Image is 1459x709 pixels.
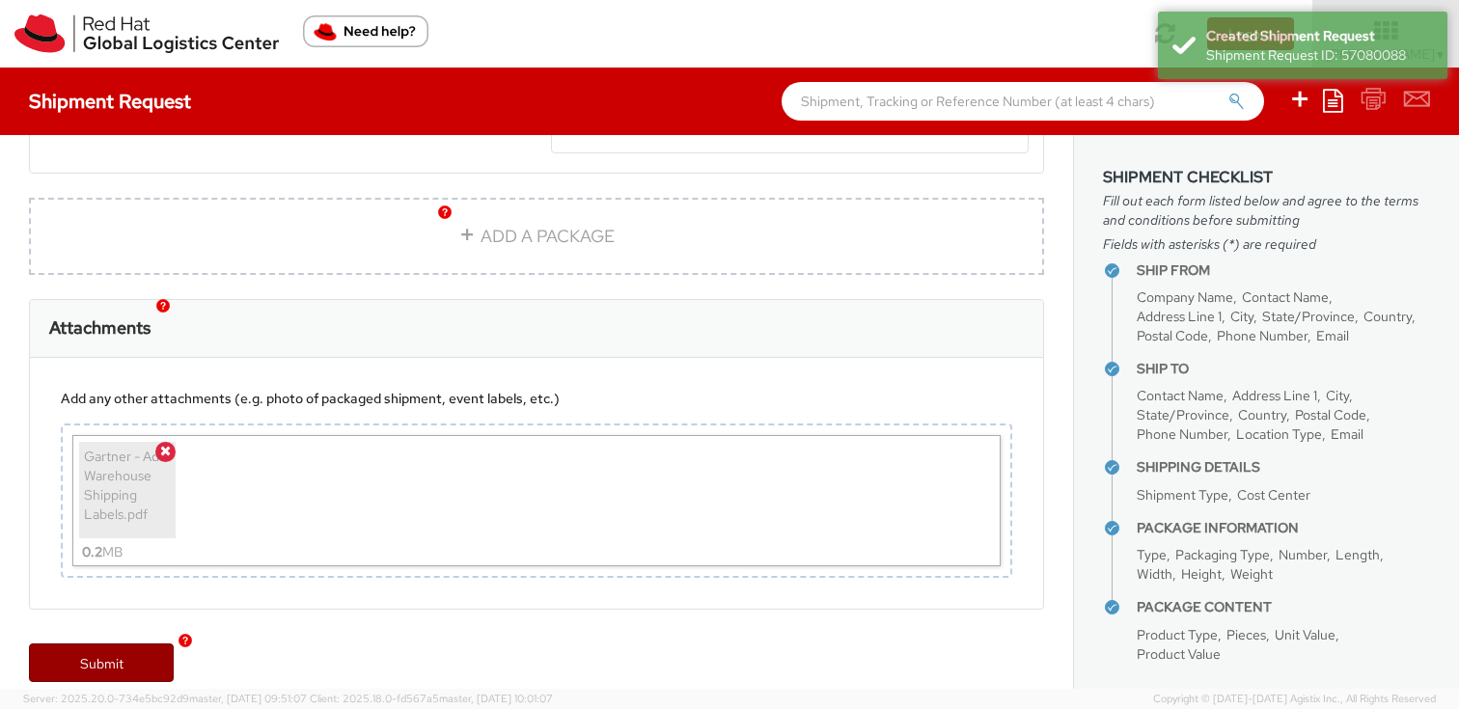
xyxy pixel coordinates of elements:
[1295,406,1366,423] span: Postal Code
[82,538,123,565] div: MB
[84,447,171,533] div: Gartner - Adv Warehouse Shipping Labels.pdf
[1137,425,1227,443] span: Phone Number
[1175,546,1270,563] span: Packaging Type
[1232,387,1317,404] span: Address Line 1
[189,692,307,705] span: master, [DATE] 09:51:07
[1103,234,1430,254] span: Fields with asterisks (*) are required
[1230,565,1273,583] span: Weight
[1137,406,1229,423] span: State/Province
[29,198,1044,275] a: ADD A PACKAGE
[1153,692,1436,707] span: Copyright © [DATE]-[DATE] Agistix Inc., All Rights Reserved
[1326,387,1349,404] span: City
[1103,169,1430,186] h3: Shipment Checklist
[1137,460,1430,475] h4: Shipping Details
[1137,546,1167,563] span: Type
[49,318,151,338] h3: Attachments
[1137,263,1430,278] h4: Ship From
[23,692,307,705] span: Server: 2025.20.0-734e5bc92d9
[1137,362,1430,376] h4: Ship To
[1237,486,1310,504] span: Cost Center
[1242,288,1329,306] span: Contact Name
[782,82,1264,121] input: Shipment, Tracking or Reference Number (at least 4 chars)
[1279,546,1327,563] span: Number
[1137,565,1172,583] span: Width
[61,389,1012,408] div: Add any other attachments (e.g. photo of packaged shipment, event labels, etc.)
[1137,645,1221,663] span: Product Value
[1238,406,1286,423] span: Country
[1363,308,1412,325] span: Country
[1137,486,1228,504] span: Shipment Type
[1206,26,1433,45] div: Created Shipment Request
[1226,626,1266,643] span: Pieces
[1275,626,1335,643] span: Unit Value
[1335,546,1380,563] span: Length
[1103,191,1430,230] span: Fill out each form listed below and agree to the terms and conditions before submitting
[1137,308,1222,325] span: Address Line 1
[1236,425,1322,443] span: Location Type
[310,692,553,705] span: Client: 2025.18.0-fd567a5
[1230,308,1253,325] span: City
[1137,288,1233,306] span: Company Name
[29,643,174,682] a: Submit
[14,14,279,53] img: rh-logistics-00dfa346123c4ec078e1.svg
[1137,387,1224,404] span: Contact Name
[1137,600,1430,614] h4: Package Content
[1181,565,1222,583] span: Height
[303,15,428,47] button: Need help?
[82,543,102,560] strong: 0.2
[29,91,191,112] h4: Shipment Request
[1137,626,1218,643] span: Product Type
[1262,308,1355,325] span: State/Province
[1217,327,1308,344] span: Phone Number
[1316,327,1349,344] span: Email
[1137,327,1208,344] span: Postal Code
[1206,45,1433,65] div: Shipment Request ID: 57080088
[439,692,553,705] span: master, [DATE] 10:01:07
[1137,521,1430,535] h4: Package Information
[1331,425,1363,443] span: Email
